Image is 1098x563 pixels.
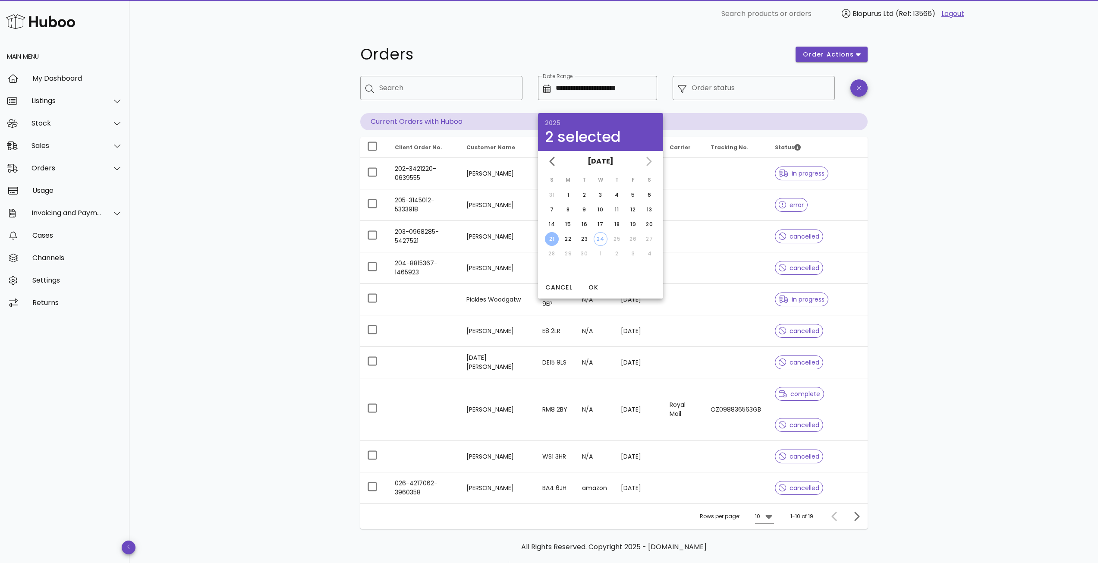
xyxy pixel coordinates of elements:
td: E8 2LR [535,315,575,347]
span: cancelled [779,359,820,365]
span: in progress [779,170,824,176]
div: 7 [545,206,559,214]
button: 10 [594,203,607,217]
th: T [576,173,592,187]
div: 10 [755,513,760,520]
button: 22 [561,232,575,246]
button: 5 [626,188,640,202]
div: 18 [610,220,624,228]
div: Returns [32,299,123,307]
div: Orders [31,164,102,172]
button: 24 [594,232,607,246]
td: BH22 8DA [535,252,575,284]
div: Channels [32,254,123,262]
button: Next page [849,509,864,524]
div: Rows per page: [700,504,774,529]
button: 21 [545,232,559,246]
div: 9 [577,206,591,214]
th: Carrier [663,137,704,158]
div: 2025 [545,120,656,126]
td: [PERSON_NAME] [459,441,535,472]
div: 4 [610,191,624,199]
span: cancelled [779,485,820,491]
td: [DATE] [614,315,663,347]
button: 11 [610,203,624,217]
td: N/A [575,347,614,378]
div: 15 [561,220,575,228]
button: Cancel [541,280,576,295]
td: [DATE] [614,472,663,503]
button: 19 [626,217,640,231]
td: 202-3421220-0639555 [388,158,459,189]
td: 203-0968285-5427521 [388,221,459,252]
button: 7 [545,203,559,217]
div: 23 [577,235,591,243]
span: error [779,202,804,208]
div: 19 [626,220,640,228]
td: 205-3145012-5333918 [388,189,459,221]
th: Tracking No. [704,137,768,158]
th: Status [768,137,868,158]
th: F [626,173,641,187]
button: order actions [796,47,867,62]
div: Sales [31,142,102,150]
p: Current Orders with Huboo [360,113,868,130]
div: 8 [561,206,575,214]
div: 6 [642,191,656,199]
th: Customer Name [459,137,535,158]
button: 4 [610,188,624,202]
span: Status [775,144,801,151]
button: 14 [545,217,559,231]
button: [DATE] [584,153,617,170]
td: [DATE][PERSON_NAME] [459,347,535,378]
span: order actions [802,50,854,59]
span: cancelled [779,233,820,239]
span: cancelled [779,328,820,334]
td: BA4 6JH [535,472,575,503]
td: DE15 9LS [535,347,575,378]
th: Client Order No. [388,137,459,158]
button: 9 [577,203,591,217]
td: amazon [575,472,614,503]
div: 12 [626,206,640,214]
td: Pickles Woodgatw [459,284,535,315]
div: 14 [545,220,559,228]
td: [DATE] [614,441,663,472]
div: 16 [577,220,591,228]
th: M [560,173,576,187]
span: Customer Name [466,144,515,151]
div: 17 [594,220,607,228]
button: 1 [561,188,575,202]
button: Previous month [545,154,560,169]
span: Tracking No. [711,144,749,151]
span: cancelled [779,422,820,428]
a: Logout [941,9,964,19]
div: 10 [594,206,607,214]
td: AB37 9EP [535,284,575,315]
button: 6 [642,188,656,202]
div: 20 [642,220,656,228]
span: cancelled [779,453,820,459]
th: T [609,173,625,187]
td: [PERSON_NAME] [459,315,535,347]
div: 5 [626,191,640,199]
td: 026-4217062-3960358 [388,472,459,503]
button: 13 [642,203,656,217]
div: Settings [32,276,123,284]
td: [PERSON_NAME] [459,189,535,221]
td: Royal Mail [663,378,704,441]
td: [DATE] [614,284,663,315]
button: 23 [577,232,591,246]
td: N/A [575,315,614,347]
div: 3 [594,191,607,199]
div: 11 [610,206,624,214]
th: W [593,173,608,187]
button: 3 [594,188,607,202]
div: Invoicing and Payments [31,209,102,217]
button: 16 [577,217,591,231]
td: OZ098836563GB [704,378,768,441]
td: [PERSON_NAME] [459,158,535,189]
td: WS1 3HR [535,441,575,472]
img: Huboo Logo [6,12,75,31]
th: S [544,173,560,187]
